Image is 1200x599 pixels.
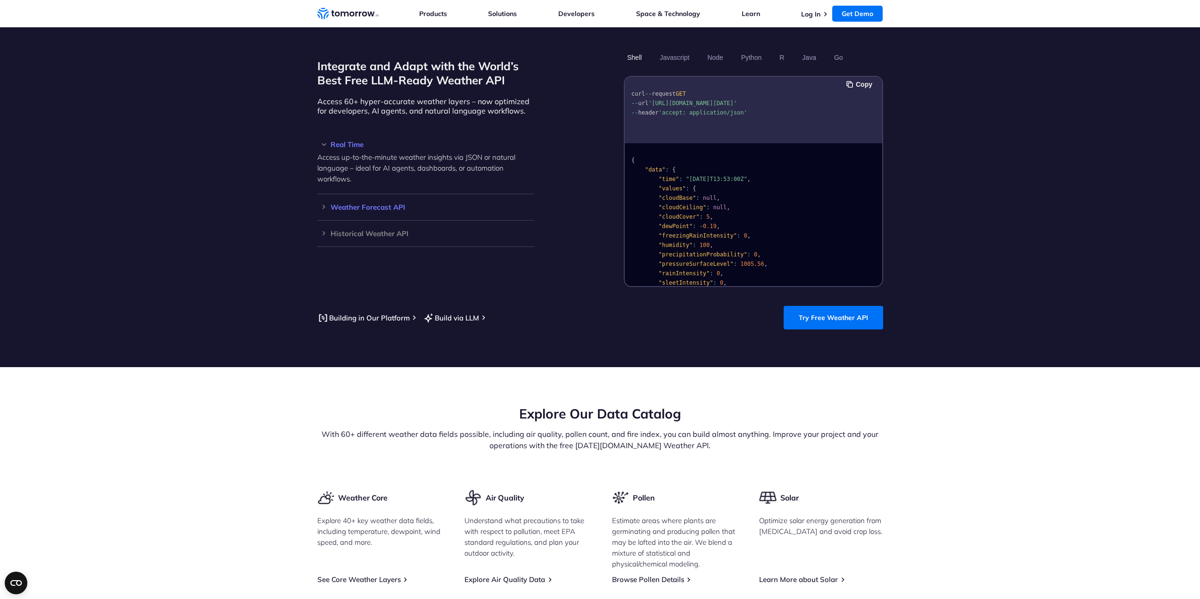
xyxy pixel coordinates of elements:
[846,79,875,90] button: Copy
[317,204,534,211] h3: Weather Forecast API
[710,270,713,277] span: :
[665,166,669,173] span: :
[754,251,757,258] span: 0
[686,176,747,182] span: "[DATE]T13:53:00Z"
[338,492,388,503] h3: Weather Core
[624,49,645,66] button: Shell
[317,428,883,451] p: With 60+ different weather data fields possible, including air quality, pollen count, and fire in...
[317,97,534,115] p: Access 60+ hyper-accurate weather layers – now optimized for developers, AI agents, and natural l...
[747,251,750,258] span: :
[699,242,710,248] span: 100
[658,213,699,220] span: "cloudCover"
[317,7,379,21] a: Home link
[720,270,723,277] span: ,
[801,10,820,18] a: Log In
[757,251,761,258] span: ,
[658,185,686,192] span: "values"
[703,195,716,201] span: null
[713,204,727,211] span: null
[486,492,524,503] h3: Air Quality
[658,204,706,211] span: "cloudCeiling"
[723,279,727,286] span: ,
[612,515,736,569] p: Estimate areas where plants are germinating and producing pollen that may be lofted into the air....
[631,109,638,116] span: --
[658,251,747,258] span: "precipitationProbability"
[780,492,799,503] h3: Solar
[636,9,700,18] a: Space & Technology
[704,49,726,66] button: Node
[799,49,819,66] button: Java
[652,90,676,97] span: request
[706,204,709,211] span: :
[696,195,699,201] span: :
[733,261,737,267] span: :
[830,49,846,66] button: Go
[423,312,479,324] a: Build via LLM
[747,232,750,239] span: ,
[631,90,645,97] span: curl
[419,9,447,18] a: Products
[759,515,883,537] p: Optimize solar energy generation from [MEDICAL_DATA] and avoid crop loss.
[675,90,686,97] span: GET
[716,270,720,277] span: 0
[558,9,595,18] a: Developers
[464,575,545,584] a: Explore Air Quality Data
[658,261,733,267] span: "pressureSurfaceLevel"
[658,195,695,201] span: "cloudBase"
[784,306,883,329] a: Try Free Weather API
[658,109,747,116] span: 'accept: application/json'
[317,405,883,423] h2: Explore Our Data Catalog
[645,166,665,173] span: "data"
[317,152,534,184] p: Access up-to-the-minute weather insights via JSON or natural language – ideal for AI agents, dash...
[764,261,767,267] span: ,
[710,242,713,248] span: ,
[658,279,713,286] span: "sleetIntensity"
[737,232,740,239] span: :
[759,575,838,584] a: Learn More about Solar
[633,492,655,503] h3: Pollen
[679,176,682,182] span: :
[658,223,692,230] span: "dewPoint"
[747,176,750,182] span: ,
[699,223,703,230] span: -
[658,270,709,277] span: "rainIntensity"
[703,223,716,230] span: 0.19
[716,195,720,201] span: ,
[658,232,737,239] span: "freezingRainIntensity"
[317,515,441,548] p: Explore 40+ key weather data fields, including temperature, dewpoint, wind speed, and more.
[720,279,723,286] span: 0
[631,157,635,164] span: {
[699,213,703,220] span: :
[713,279,716,286] span: :
[658,242,692,248] span: "humidity"
[631,100,638,107] span: --
[638,100,648,107] span: url
[488,9,517,18] a: Solutions
[832,6,883,22] a: Get Demo
[776,49,787,66] button: R
[686,185,689,192] span: :
[656,49,693,66] button: Javascript
[317,575,401,584] a: See Core Weather Layers
[693,242,696,248] span: :
[716,223,720,230] span: ,
[612,575,684,584] a: Browse Pollen Details
[317,59,534,87] h2: Integrate and Adapt with the World’s Best Free LLM-Ready Weather API
[648,100,737,107] span: '[URL][DOMAIN_NAME][DATE]'
[737,49,765,66] button: Python
[693,223,696,230] span: :
[317,312,410,324] a: Building in Our Platform
[317,141,534,148] h3: Real Time
[727,204,730,211] span: ,
[645,90,651,97] span: --
[740,261,764,267] span: 1005.56
[706,213,709,220] span: 5
[742,9,760,18] a: Learn
[317,230,534,237] h3: Historical Weather API
[672,166,675,173] span: {
[710,213,713,220] span: ,
[638,109,658,116] span: header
